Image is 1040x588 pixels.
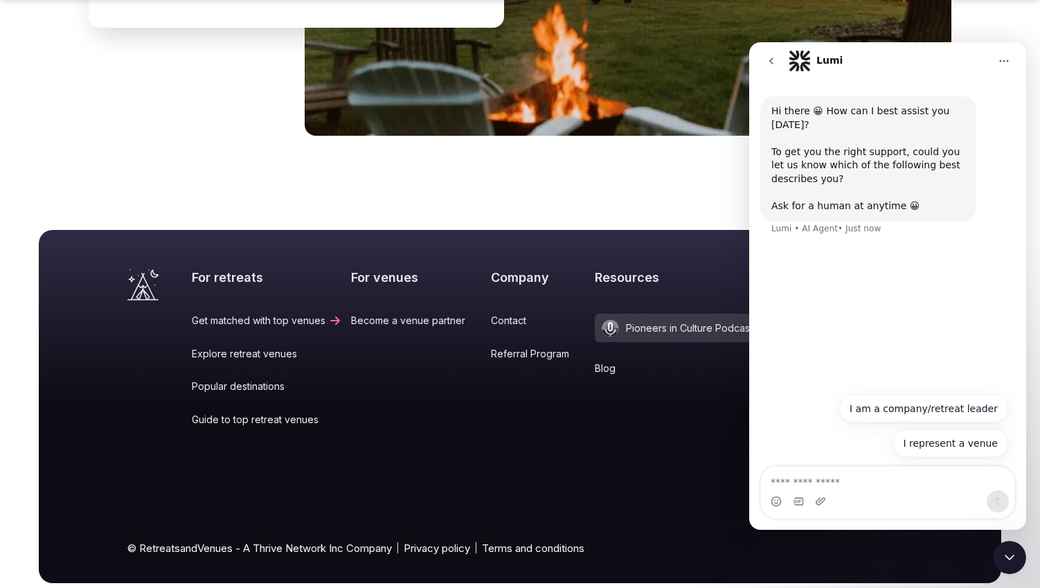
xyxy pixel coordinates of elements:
h2: For venues [351,269,482,286]
a: Get matched with top venues [192,314,342,328]
iframe: Intercom live chat [993,541,1026,574]
h2: Company [491,269,586,286]
a: Referral Program [491,347,586,361]
h2: For retreats [192,269,342,286]
a: Popular destinations [192,380,342,393]
a: Visit the homepage [127,269,159,301]
div: © RetreatsandVenues - A Thrive Network Inc Company [127,524,913,583]
a: Explore retreat venues [192,347,342,361]
a: Contact [491,314,586,328]
a: Privacy policy [404,541,470,555]
a: Pioneers in Culture Podcast [595,314,758,342]
h2: Resources [595,269,758,286]
a: Blog [595,362,758,375]
a: Guide to top retreat venues [192,413,342,427]
a: Terms and conditions [482,541,584,555]
a: Become a venue partner [351,314,482,328]
iframe: Intercom live chat [749,42,1026,530]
